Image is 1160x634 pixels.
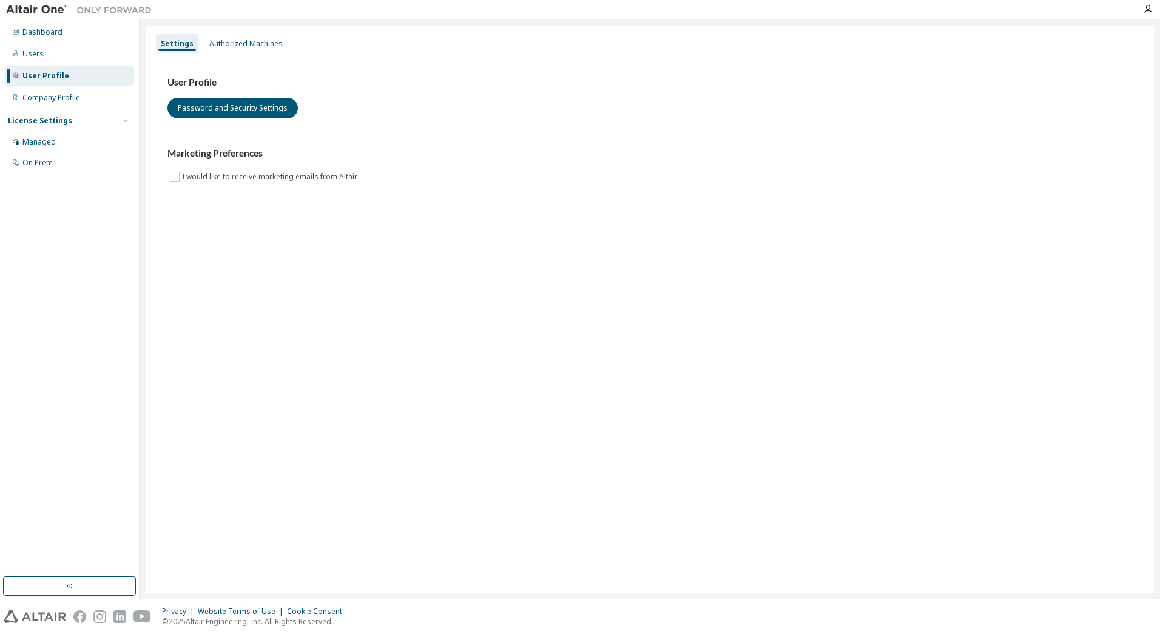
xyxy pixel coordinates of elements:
[22,158,53,168] div: On Prem
[167,77,1132,89] h3: User Profile
[209,39,283,49] div: Authorized Machines
[22,93,80,103] div: Company Profile
[133,610,151,623] img: youtube.svg
[22,27,62,37] div: Dashboard
[22,71,69,81] div: User Profile
[22,137,56,147] div: Managed
[6,4,158,16] img: Altair One
[182,169,360,184] label: I would like to receive marketing emails from Altair
[287,607,349,616] div: Cookie Consent
[198,607,287,616] div: Website Terms of Use
[167,98,298,118] button: Password and Security Settings
[113,610,126,623] img: linkedin.svg
[73,610,86,623] img: facebook.svg
[4,610,66,623] img: altair_logo.svg
[162,607,198,616] div: Privacy
[93,610,106,623] img: instagram.svg
[167,148,1132,160] h3: Marketing Preferences
[161,39,194,49] div: Settings
[22,49,44,59] div: Users
[8,116,72,126] div: License Settings
[162,616,349,627] p: © 2025 Altair Engineering, Inc. All Rights Reserved.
